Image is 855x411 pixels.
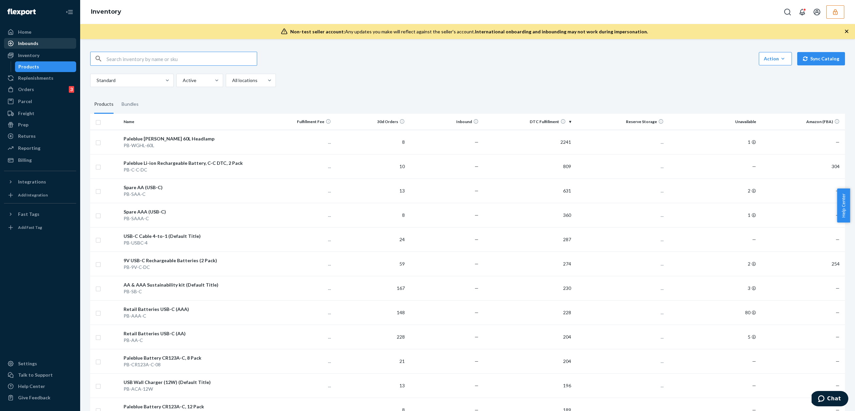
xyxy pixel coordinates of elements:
[475,310,479,315] span: —
[4,119,76,130] a: Prep
[576,382,664,389] p: ...
[4,381,76,392] a: Help Center
[475,139,479,145] span: —
[18,63,39,70] div: Products
[124,135,257,142] div: Paleblue [PERSON_NAME] 60L Headlamp
[124,379,257,386] div: USB Wall Charger (12W) (Default Title)
[475,29,648,34] span: International onboarding and inbounding may not work during impersonation.
[18,110,34,117] div: Freight
[666,325,759,349] td: 5
[334,276,407,300] td: 167
[262,261,331,267] p: ...
[334,178,407,203] td: 13
[576,309,664,316] p: ...
[124,288,257,295] div: PB-SB-C
[124,233,257,240] div: USB-C Cable 4-to-1 (Default Title)
[576,236,664,243] p: ...
[481,276,574,300] td: 230
[7,9,36,15] img: Flexport logo
[475,358,479,364] span: —
[334,227,407,252] td: 24
[836,310,840,315] span: —
[334,373,407,398] td: 13
[124,166,257,173] div: PB-C-C-DC
[18,383,45,390] div: Help Center
[836,188,840,193] span: —
[262,358,331,365] p: ...
[666,130,759,154] td: 1
[4,370,76,380] button: Talk to Support
[262,382,331,389] p: ...
[576,358,664,365] p: ...
[18,75,53,81] div: Replenishments
[752,383,756,388] span: —
[481,300,574,325] td: 228
[262,163,331,170] p: ...
[18,40,38,47] div: Inbounds
[124,386,257,392] div: PB-ACA-12W
[15,61,76,72] a: Products
[18,225,42,230] div: Add Fast Tag
[752,163,756,169] span: —
[334,252,407,276] td: 59
[4,358,76,369] a: Settings
[94,95,114,114] div: Products
[124,330,257,337] div: Retail Batteries USB-C (AA)
[18,29,31,35] div: Home
[797,52,845,65] button: Sync Catalog
[4,27,76,37] a: Home
[481,325,574,349] td: 204
[481,349,574,373] td: 204
[18,86,34,93] div: Orders
[475,285,479,291] span: —
[666,276,759,300] td: 3
[576,334,664,340] p: ...
[124,191,257,197] div: PB-SAA-C
[334,300,407,325] td: 148
[836,212,840,218] span: —
[752,358,756,364] span: —
[124,215,257,222] div: PB-SAAA-C
[836,285,840,291] span: —
[475,334,479,340] span: —
[334,130,407,154] td: 8
[576,285,664,292] p: ...
[481,130,574,154] td: 2241
[759,114,845,130] th: Amazon (FBA)
[124,264,257,271] div: PB-9V-C-DC
[836,139,840,145] span: —
[576,139,664,145] p: ...
[63,5,76,19] button: Close Navigation
[837,188,850,223] button: Help Center
[4,84,76,95] a: Orders3
[124,184,257,191] div: Spare AA (USB-C)
[124,361,257,368] div: PB-CR123A-C-08
[759,154,845,178] td: 304
[91,8,121,15] a: Inventory
[4,131,76,141] a: Returns
[475,261,479,267] span: —
[4,108,76,119] a: Freight
[334,203,407,227] td: 8
[122,95,139,114] div: Bundles
[262,187,331,194] p: ...
[18,133,36,139] div: Returns
[666,300,759,325] td: 80
[124,313,257,319] div: PB-AAA-C
[334,349,407,373] td: 21
[260,114,333,130] th: Fulfillment Fee
[334,114,407,130] th: 30d Orders
[18,372,53,378] div: Talk to Support
[812,391,848,408] iframe: Opens a widget where you can chat to one of our agents
[124,337,257,344] div: PB-AA-C
[759,252,845,276] td: 254
[262,309,331,316] p: ...
[18,360,37,367] div: Settings
[836,334,840,340] span: —
[481,154,574,178] td: 809
[666,178,759,203] td: 2
[69,86,74,93] div: 3
[576,261,664,267] p: ...
[18,52,39,59] div: Inventory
